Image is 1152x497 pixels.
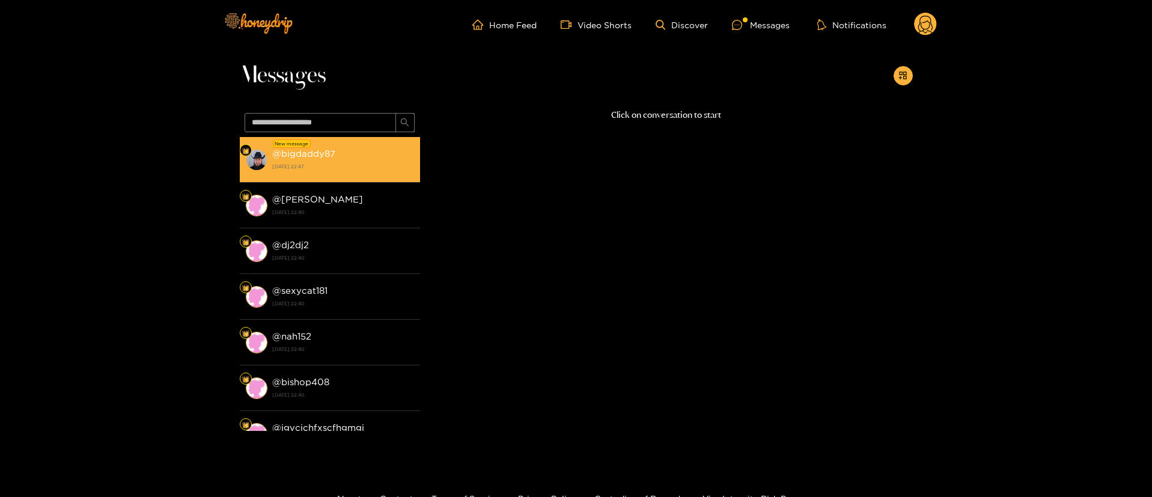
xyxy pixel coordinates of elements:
[472,19,489,30] span: home
[246,195,267,216] img: conversation
[472,19,537,30] a: Home Feed
[272,252,414,263] strong: [DATE] 22:40
[246,423,267,445] img: conversation
[246,286,267,308] img: conversation
[246,240,267,262] img: conversation
[242,330,249,337] img: Fan Level
[242,147,249,154] img: Fan Level
[400,118,409,128] span: search
[246,332,267,353] img: conversation
[272,331,311,341] strong: @ nah152
[272,194,363,204] strong: @ [PERSON_NAME]
[272,161,414,172] strong: [DATE] 22:47
[272,207,414,218] strong: [DATE] 22:40
[242,376,249,383] img: Fan Level
[273,139,311,148] div: New message
[272,344,414,355] strong: [DATE] 22:40
[272,240,309,250] strong: @ dj2dj2
[242,239,249,246] img: Fan Level
[561,19,632,30] a: Video Shorts
[240,61,326,90] span: Messages
[814,19,890,31] button: Notifications
[272,298,414,309] strong: [DATE] 22:40
[732,18,790,32] div: Messages
[894,66,913,85] button: appstore-add
[656,20,708,30] a: Discover
[395,113,415,132] button: search
[272,389,414,400] strong: [DATE] 22:40
[272,148,335,159] strong: @ bigdaddy87
[246,377,267,399] img: conversation
[272,422,364,433] strong: @ jgvcjchfxscfhgmgj
[898,71,907,81] span: appstore-add
[561,19,578,30] span: video-camera
[246,149,267,171] img: conversation
[272,377,329,387] strong: @ bishop408
[242,421,249,428] img: Fan Level
[242,193,249,200] img: Fan Level
[272,285,328,296] strong: @ sexycat181
[242,284,249,291] img: Fan Level
[420,108,913,122] p: Click on conversation to start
